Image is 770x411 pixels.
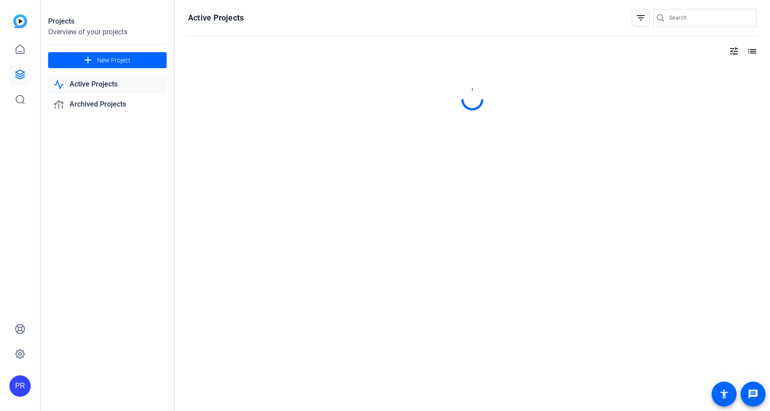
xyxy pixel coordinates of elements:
mat-icon: list [746,46,757,57]
div: Overview of your projects [48,27,167,37]
span: New Project [97,56,131,65]
button: New Project [48,52,167,68]
div: PR [9,375,31,397]
div: Projects [48,16,167,27]
a: Active Projects [48,75,167,94]
mat-icon: add [82,55,94,66]
mat-icon: accessibility [719,389,729,399]
h1: Active Projects [188,12,244,23]
mat-icon: tune [729,46,739,57]
img: blue-gradient.svg [13,14,27,28]
mat-icon: filter_list [635,12,646,23]
input: Search [669,12,750,23]
mat-icon: message [748,389,758,399]
a: Archived Projects [48,95,167,114]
